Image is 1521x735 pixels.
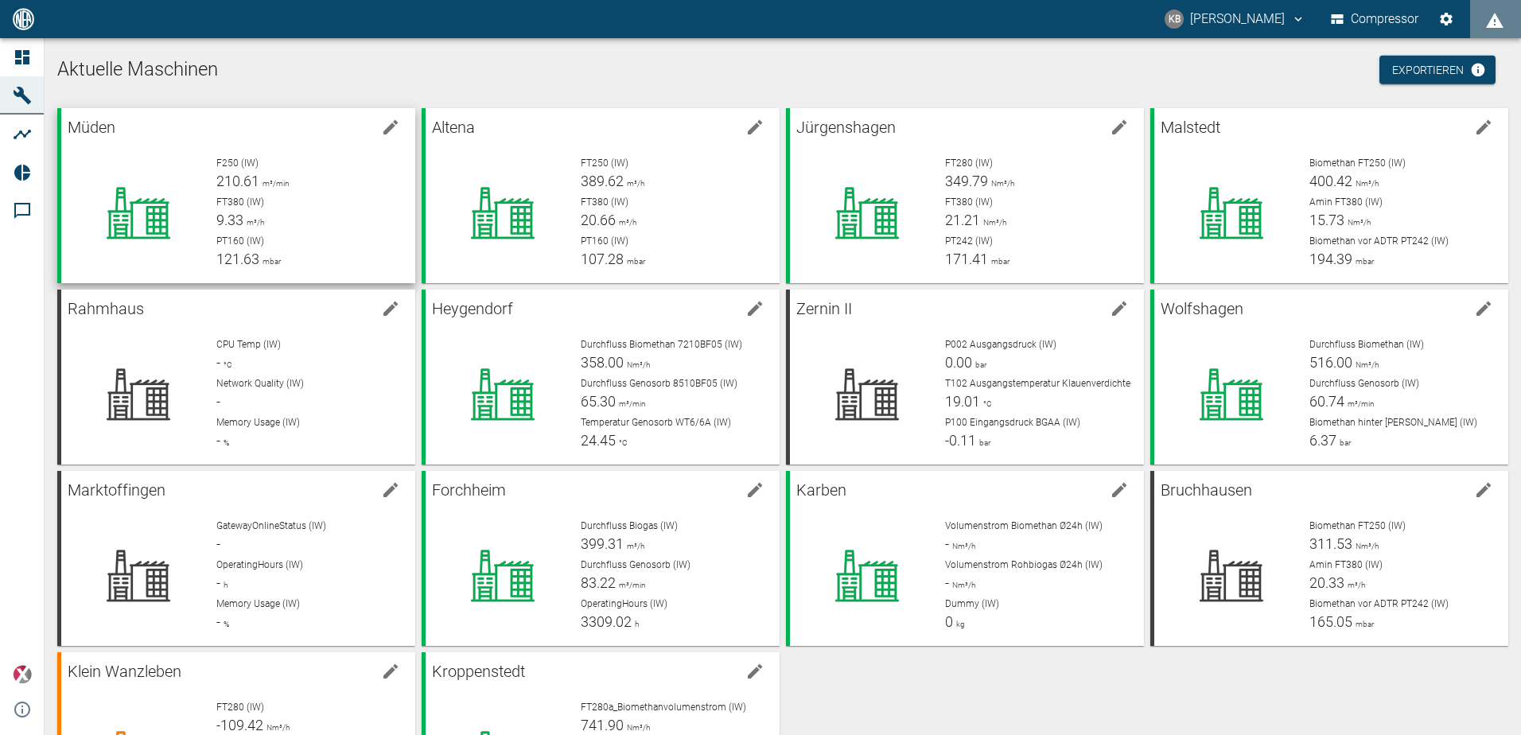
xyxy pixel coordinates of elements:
span: 3309.02 [581,613,632,630]
span: - [216,354,220,371]
span: bar [1336,438,1351,447]
h1: Aktuelle Maschinen [57,57,1508,83]
span: Nm³/h [1352,360,1379,369]
span: - [945,574,949,591]
span: Marktoffingen [68,480,165,500]
span: Wolfshagen [1161,299,1243,318]
span: m³/min [1344,399,1375,408]
button: edit machine [1103,111,1135,143]
span: °C [980,399,992,408]
button: kevin.bittner@arcanum-energy.de [1162,5,1308,33]
span: Malstedt [1161,118,1220,137]
span: 210.61 [216,173,259,189]
img: logo [11,8,36,29]
span: h [632,620,639,628]
span: 516.00 [1309,354,1352,371]
span: Nm³/h [1344,218,1371,227]
a: Heygendorfedit machineDurchfluss Biomethan 7210BF05 (IW)358.00Nm³/hDurchfluss Genosorb 8510BF05 (... [422,290,780,465]
span: GatewayOnlineStatus (IW) [216,520,326,531]
span: 358.00 [581,354,624,371]
span: mbar [1352,620,1374,628]
span: Nm³/h [980,218,1006,227]
span: mbar [624,257,645,266]
span: CPU Temp (IW) [216,339,281,350]
span: 121.63 [216,251,259,267]
span: Durchfluss Genosorb (IW) [581,559,690,570]
span: 21.21 [945,212,980,228]
span: Amin FT380 (IW) [1309,196,1383,208]
a: Forchheimedit machineDurchfluss Biogas (IW)399.31m³/hDurchfluss Genosorb (IW)83.22m³/minOperating... [422,471,780,646]
span: Karben [796,480,846,500]
span: Kroppenstedt [432,662,525,681]
span: Biomethan vor ADTR PT242 (IW) [1309,598,1449,609]
span: 20.33 [1309,574,1344,591]
span: Amin FT380 (IW) [1309,559,1383,570]
button: edit machine [1468,293,1500,325]
a: Jürgenshagenedit machineFT280 (IW)349.79Nm³/hFT380 (IW)21.21Nm³/hPT242 (IW)171.41mbar [786,108,1144,283]
span: 0.00 [945,354,972,371]
span: Biomethan vor ADTR PT242 (IW) [1309,235,1449,247]
a: Bruchhausenedit machineBiomethan FT250 (IW)311.53Nm³/hAmin FT380 (IW)20.33m³/hBiomethan vor ADTR ... [1150,471,1508,646]
button: Compressor [1328,5,1422,33]
button: edit machine [1103,293,1135,325]
span: Nm³/h [263,723,290,732]
button: edit machine [739,655,771,687]
span: 20.66 [581,212,616,228]
span: Nm³/h [624,723,650,732]
span: F250 (IW) [216,157,259,169]
span: FT250 (IW) [581,157,628,169]
span: m³/min [616,399,646,408]
span: 15.73 [1309,212,1344,228]
span: OperatingHours (IW) [216,559,303,570]
span: 83.22 [581,574,616,591]
span: m³/min [259,179,290,188]
span: Biomethan hinter [PERSON_NAME] (IW) [1309,417,1477,428]
span: Durchfluss Biogas (IW) [581,520,678,531]
span: Bruchhausen [1161,480,1252,500]
span: - [216,393,220,410]
span: mbar [259,257,281,266]
span: - [216,574,220,591]
span: Durchfluss Biomethan (IW) [1309,339,1424,350]
span: 0 [945,613,953,630]
button: edit machine [1468,474,1500,506]
span: Forchheim [432,480,506,500]
a: Exportieren [1379,56,1496,85]
span: Klein Wanzleben [68,662,181,681]
span: FT280 (IW) [945,157,993,169]
span: 399.31 [581,535,624,552]
span: Jürgenshagen [796,118,896,137]
a: Marktoffingenedit machineGatewayOnlineStatus (IW)-OperatingHours (IW)-hMemory Usage (IW)-% [57,471,415,646]
span: h [220,581,228,589]
span: Zernin II [796,299,852,318]
button: Einstellungen [1432,5,1461,33]
span: 165.05 [1309,613,1352,630]
span: 311.53 [1309,535,1352,552]
span: 194.39 [1309,251,1352,267]
span: Nm³/h [988,179,1014,188]
span: m³/min [616,581,646,589]
svg: Jetzt mit HF Export [1470,62,1486,78]
span: 19.01 [945,393,980,410]
a: Müdenedit machineF250 (IW)210.61m³/minFT380 (IW)9.33m³/hPT160 (IW)121.63mbar [57,108,415,283]
span: - [216,535,220,552]
img: Xplore Logo [13,665,32,684]
span: Nm³/h [1352,542,1379,550]
span: P002 Ausgangsdruck (IW) [945,339,1056,350]
span: Nm³/h [1352,179,1379,188]
span: m³/h [243,218,264,227]
span: T102 Ausgangstemperatur Klauenverdichter (IW) [945,378,1153,389]
span: m³/h [624,542,644,550]
span: FT380 (IW) [945,196,993,208]
span: Müden [68,118,115,137]
button: edit machine [739,111,771,143]
a: Rahmhausedit machineCPU Temp (IW)-°CNetwork Quality (IW)-Memory Usage (IW)-% [57,290,415,465]
span: 24.45 [581,432,616,449]
span: 400.42 [1309,173,1352,189]
span: Memory Usage (IW) [216,598,300,609]
span: kg [953,620,965,628]
span: 65.30 [581,393,616,410]
span: Nm³/h [949,581,975,589]
span: Nm³/h [949,542,975,550]
span: FT380 (IW) [581,196,628,208]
